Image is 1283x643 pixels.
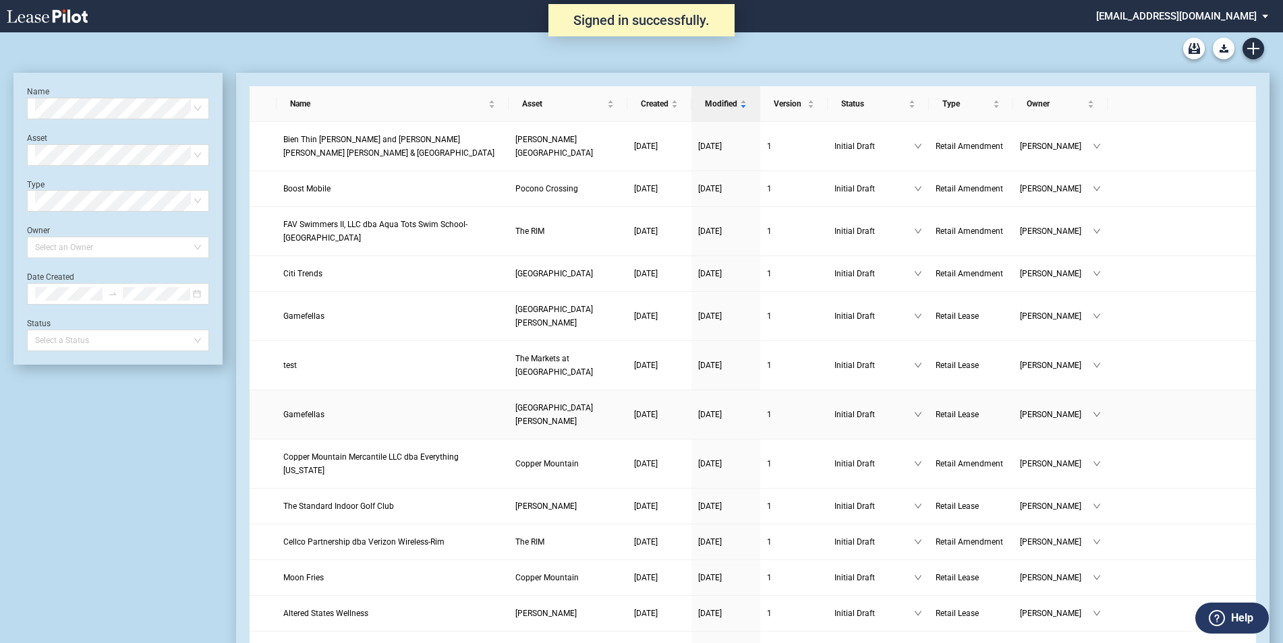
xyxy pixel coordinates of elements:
a: Retail Lease [936,408,1006,421]
span: down [1093,227,1101,235]
a: [DATE] [698,571,753,584]
a: Archive [1183,38,1205,59]
label: Help [1231,609,1253,627]
span: down [914,185,922,193]
span: Initial Draft [834,182,914,195]
span: The Markets at Town Center [515,354,593,377]
span: [DATE] [698,537,722,547]
a: 1 [767,408,821,421]
span: Retail Amendment [936,537,1003,547]
th: Created [627,86,691,122]
a: Copper Mountain [515,571,621,584]
span: down [1093,361,1101,369]
span: down [914,312,922,320]
span: [DATE] [634,361,658,370]
span: [PERSON_NAME] [1020,408,1093,421]
span: down [914,270,922,278]
a: [DATE] [698,267,753,280]
span: down [914,460,922,468]
a: [DATE] [698,535,753,549]
md-menu: Download Blank Form List [1209,38,1238,59]
span: [PERSON_NAME] [1020,267,1093,280]
span: Initial Draft [834,499,914,513]
span: Citi Trends [283,269,322,278]
span: Created [641,97,668,111]
a: 1 [767,607,821,620]
a: 1 [767,140,821,153]
span: Retail Amendment [936,142,1003,151]
span: Initial Draft [834,224,914,238]
span: [PERSON_NAME] [1020,535,1093,549]
button: Download Blank Form [1213,38,1234,59]
span: Initial Draft [834,408,914,421]
th: Name [277,86,509,122]
a: Bien Thin [PERSON_NAME] and [PERSON_NAME] [PERSON_NAME] [PERSON_NAME] & [GEOGRAPHIC_DATA] [283,133,502,160]
span: [DATE] [634,226,658,236]
a: FAV Swimmers II, LLC dba Aqua Tots Swim School-[GEOGRAPHIC_DATA] [283,218,502,245]
a: Gamefellas [283,408,502,421]
span: Copper Mountain Mercantile LLC dba Everything Colorado [283,452,459,475]
span: Gamefellas [283,311,324,321]
span: Initial Draft [834,267,914,280]
span: down [1093,410,1101,419]
span: Moon Fries [283,573,324,582]
span: Retail Lease [936,361,979,370]
span: down [1093,270,1101,278]
a: 1 [767,457,821,470]
span: test [283,361,297,370]
span: Gamefellas [283,410,324,419]
th: Version [760,86,828,122]
span: The RIM [515,226,544,236]
a: [DATE] [698,182,753,195]
span: [DATE] [698,361,722,370]
span: [DATE] [698,142,722,151]
span: 1 [767,459,772,468]
a: Retail Amendment [936,224,1006,238]
a: 1 [767,359,821,372]
span: The RIM [515,537,544,547]
a: [DATE] [698,499,753,513]
a: [DATE] [698,457,753,470]
a: [DATE] [634,140,685,153]
span: [DATE] [634,142,658,151]
span: [DATE] [698,501,722,511]
a: [DATE] [698,607,753,620]
a: Retail Lease [936,607,1006,620]
span: 1 [767,226,772,236]
span: down [914,142,922,150]
a: Citi Trends [283,267,502,280]
span: Version [774,97,805,111]
span: 1 [767,501,772,511]
span: [PERSON_NAME] [1020,140,1093,153]
span: The Standard Indoor Golf Club [283,501,394,511]
span: down [1093,460,1101,468]
a: [DATE] [634,408,685,421]
span: Bien Thin Thi Nguyen and Gia Hieu Phong Nguyen dba Lavish Nails & SpaJohns Creek Town Center [283,135,494,158]
span: swap-right [108,289,117,299]
span: Initial Draft [834,309,914,323]
span: Retail Lease [936,410,979,419]
a: Retail Amendment [936,535,1006,549]
span: Retail Amendment [936,459,1003,468]
span: [DATE] [698,311,722,321]
span: 1 [767,573,772,582]
a: [DATE] [634,359,685,372]
th: Modified [691,86,760,122]
a: [GEOGRAPHIC_DATA][PERSON_NAME] [515,303,621,330]
a: Retail Lease [936,309,1006,323]
a: 1 [767,499,821,513]
span: down [914,361,922,369]
span: [DATE] [634,537,658,547]
a: [PERSON_NAME] [515,499,621,513]
a: 1 [767,224,821,238]
span: Retail Lease [936,573,979,582]
span: Initial Draft [834,140,914,153]
span: 1 [767,410,772,419]
a: [DATE] [634,309,685,323]
a: [PERSON_NAME] [515,607,621,620]
a: [GEOGRAPHIC_DATA][PERSON_NAME] [515,401,621,428]
span: to [108,289,117,299]
a: The RIM [515,535,621,549]
a: 1 [767,309,821,323]
span: down [914,410,922,419]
